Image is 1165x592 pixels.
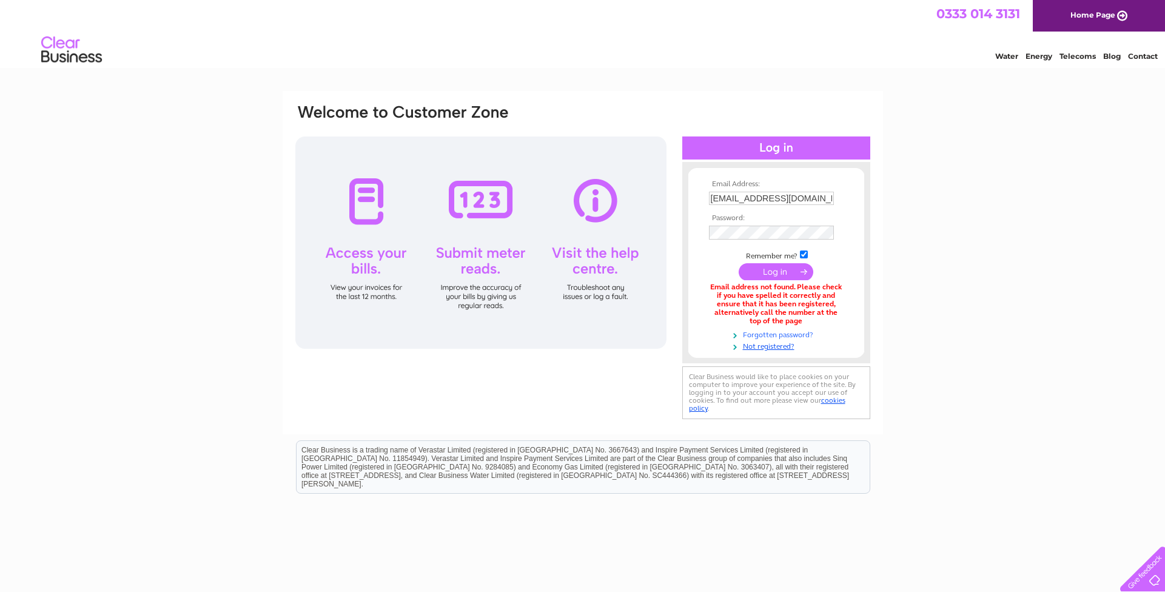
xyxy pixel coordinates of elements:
input: Submit [739,263,813,280]
a: Not registered? [709,340,847,351]
td: Remember me? [706,249,847,261]
a: Forgotten password? [709,328,847,340]
div: Clear Business would like to place cookies on your computer to improve your experience of the sit... [682,366,870,419]
a: Water [995,52,1018,61]
th: Password: [706,214,847,223]
img: logo.png [41,32,102,69]
a: 0333 014 3131 [936,6,1020,21]
a: Blog [1103,52,1121,61]
a: cookies policy [689,396,845,412]
div: Email address not found. Please check if you have spelled it correctly and ensure that it has bee... [709,283,844,325]
a: Contact [1128,52,1158,61]
div: Clear Business is a trading name of Verastar Limited (registered in [GEOGRAPHIC_DATA] No. 3667643... [297,7,870,59]
th: Email Address: [706,180,847,189]
a: Telecoms [1059,52,1096,61]
a: Energy [1026,52,1052,61]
